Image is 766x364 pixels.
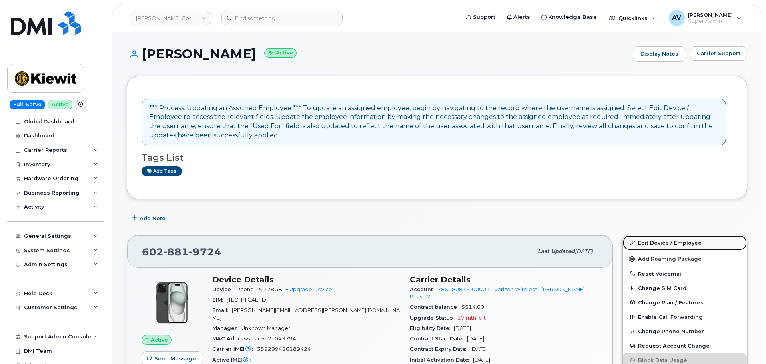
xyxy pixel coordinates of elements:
[697,50,740,57] span: Carrier Support
[410,275,598,284] h3: Carrier Details
[457,315,486,321] span: 17 mth left
[264,48,297,58] small: Active
[410,357,473,363] span: Initial Activation Date
[623,338,747,353] button: Request Account Change
[638,314,703,320] span: Enable Call Forwarding
[623,295,747,310] button: Change Plan / Features
[212,307,232,313] span: Email
[164,246,189,258] span: 881
[285,286,332,292] a: + Upgrade Device
[212,286,235,292] span: Device
[212,297,227,303] span: SIM
[461,304,484,310] span: $514.60
[410,346,470,352] span: Contract Expiry Date
[638,299,704,305] span: Change Plan / Features
[410,286,585,300] a: 786080835-00001 - Verizon Wireless - [PERSON_NAME] Phase 2
[255,357,260,363] span: —
[127,47,629,61] h1: [PERSON_NAME]
[690,46,747,61] button: Carrier Support
[127,211,172,225] button: Add Note
[454,325,471,331] span: [DATE]
[227,297,268,303] span: [TECHNICAL_ID]
[189,246,221,258] span: 9724
[212,346,257,352] span: Carrier IMEI
[212,336,255,342] span: MAC Address
[241,325,290,331] span: Unknown Manager
[623,267,747,281] button: Reset Voicemail
[148,279,196,327] img: iPhone_15_Black.png
[140,215,166,222] span: Add Note
[623,324,747,338] button: Change Phone Number
[633,46,686,62] a: Display Notes
[142,246,221,258] span: 602
[470,346,487,352] span: [DATE]
[235,286,282,292] span: iPhone 15 128GB
[410,315,457,321] span: Upgrade Status
[212,307,400,320] span: [PERSON_NAME][EMAIL_ADDRESS][PERSON_NAME][DOMAIN_NAME]
[623,310,747,324] button: Enable Call Forwarding
[410,286,437,292] span: Account
[410,336,467,342] span: Contract Start Date
[629,256,702,263] span: Add Roaming Package
[623,235,747,250] a: Edit Device / Employee
[538,248,575,254] span: Last updated
[623,250,747,267] button: Add Roaming Package
[731,329,760,358] iframe: Messenger Launcher
[410,304,461,310] span: Contract balance
[257,346,311,352] span: 359299426189424
[142,166,182,176] a: Add tags
[142,153,732,163] h3: Tags List
[467,336,484,342] span: [DATE]
[212,357,255,363] span: Active IMEI
[255,336,296,342] span: ac5c2c043794
[212,275,400,284] h3: Device Details
[149,104,718,140] div: *** Process: Updating an Assigned Employee *** To update an assigned employee, begin by navigatin...
[151,336,168,344] span: Active
[575,248,593,254] span: [DATE]
[154,355,196,362] span: Send Message
[410,325,454,331] span: Eligibility Date
[212,325,241,331] span: Manager
[623,281,747,295] button: Change SIM Card
[473,357,490,363] span: [DATE]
